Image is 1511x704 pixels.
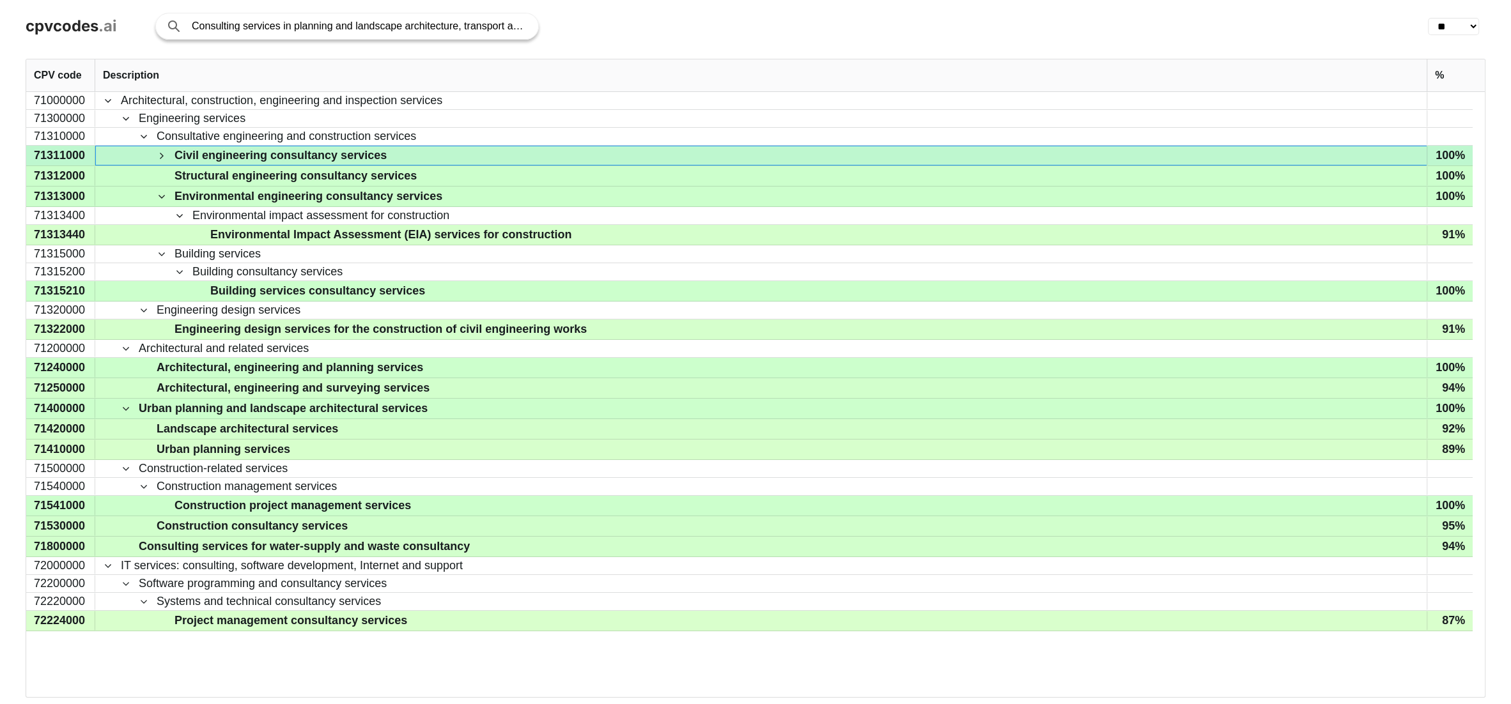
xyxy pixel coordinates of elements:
div: 71320000 [26,302,95,319]
span: Construction-related services [139,461,288,477]
span: Consulting services for water-supply and waste consultancy [139,537,470,556]
div: 71310000 [26,128,95,145]
div: 89% [1427,440,1473,459]
div: 71400000 [26,399,95,418]
div: 71500000 [26,460,95,477]
div: 100% [1427,281,1473,301]
div: 71530000 [26,516,95,536]
div: 71312000 [26,166,95,186]
div: 100% [1427,187,1473,206]
div: 71313400 [26,207,95,224]
span: Engineering design services for the construction of civil engineering works [174,320,587,339]
span: Engineering services [139,111,245,126]
div: 71315000 [26,245,95,263]
span: Environmental impact assessment for construction [192,208,449,224]
div: 71410000 [26,440,95,459]
span: Urban planning services [157,440,290,459]
div: 71800000 [26,537,95,556]
div: 95% [1427,516,1473,536]
div: 71311000 [26,146,95,165]
span: Building consultancy services [192,264,343,280]
span: Environmental engineering consultancy services [174,187,442,206]
div: 72224000 [26,611,95,631]
span: Project management consultancy services [174,611,407,630]
span: Landscape architectural services [157,420,338,438]
span: Construction consultancy services [157,517,348,535]
span: Architectural, engineering and surveying services [157,379,430,397]
span: Building services [174,246,261,262]
span: CPV code [34,70,82,81]
div: 71200000 [26,340,95,357]
div: 94% [1427,537,1473,556]
div: 100% [1427,146,1473,165]
span: IT services: consulting, software development, Internet and support [121,558,463,574]
span: Engineering design services [157,302,300,318]
span: Building services consultancy services [210,282,425,300]
span: .ai [98,17,117,35]
span: cpvcodes [26,17,98,35]
span: Urban planning and landscape architectural services [139,399,428,418]
span: Description [103,70,159,81]
div: 91% [1427,319,1473,339]
span: Structural engineering consultancy services [174,167,417,185]
div: 72220000 [26,593,95,610]
div: 71000000 [26,92,95,109]
div: 71420000 [26,419,95,439]
div: 72200000 [26,575,95,592]
div: 72000000 [26,557,95,574]
div: 71540000 [26,478,95,495]
span: Software programming and consultancy services [139,576,387,592]
span: Architectural, construction, engineering and inspection services [121,93,442,109]
div: 71322000 [26,319,95,339]
div: 91% [1427,225,1473,245]
div: 71313440 [26,225,95,245]
span: Civil engineering consultancy services [174,146,387,165]
div: 71315200 [26,263,95,280]
span: Architectural, engineering and planning services [157,358,423,377]
div: 94% [1427,378,1473,398]
div: 71250000 [26,378,95,398]
div: 71240000 [26,358,95,378]
div: 100% [1427,166,1473,186]
div: 71315210 [26,281,95,301]
span: Construction project management services [174,496,411,515]
div: 92% [1427,419,1473,439]
div: 87% [1427,611,1473,631]
span: Architectural and related services [139,341,309,356]
div: 71300000 [26,110,95,127]
a: cpvcodes.ai [26,17,117,36]
div: 71541000 [26,496,95,516]
span: Construction management services [157,478,337,494]
div: 100% [1427,496,1473,516]
div: 100% [1427,399,1473,418]
div: 71313000 [26,187,95,206]
span: Environmental Impact Assessment (EIA) services for construction [210,226,572,244]
span: Consultative engineering and construction services [157,128,416,144]
span: % [1435,70,1444,81]
input: Search products or services... [192,13,525,39]
span: Systems and technical consultancy services [157,593,381,609]
div: 100% [1427,358,1473,378]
